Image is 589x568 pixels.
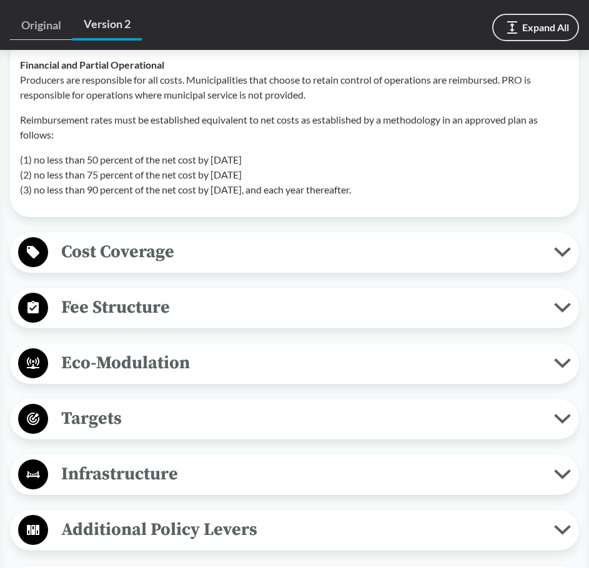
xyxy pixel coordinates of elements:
a: Original [10,11,72,40]
p: (1) no less than 50 percent of the net cost by [DATE] (2) no less than 75 percent of the net cost... [20,152,569,197]
p: Producers are responsible for all costs. Municipalities that choose to retain control of operatio... [20,72,569,102]
span: Infrastructure [48,460,554,488]
button: Eco-Modulation [14,348,575,379]
span: Cost Coverage [48,238,554,266]
button: Fee Structure [14,292,575,324]
a: Version 2 [72,10,142,41]
strong: Financial and Partial Operational [20,59,164,71]
button: Additional Policy Levers [14,514,575,546]
button: Cost Coverage [14,237,575,268]
button: Infrastructure [14,459,575,491]
span: Targets [48,404,554,433]
span: Fee Structure [48,293,554,321]
button: Expand All [492,14,579,41]
span: Additional Policy Levers [48,516,554,544]
p: Reimbursement rates must be established equivalent to net costs as established by a methodology i... [20,112,569,142]
button: Targets [14,403,575,435]
span: Eco-Modulation [48,349,554,377]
